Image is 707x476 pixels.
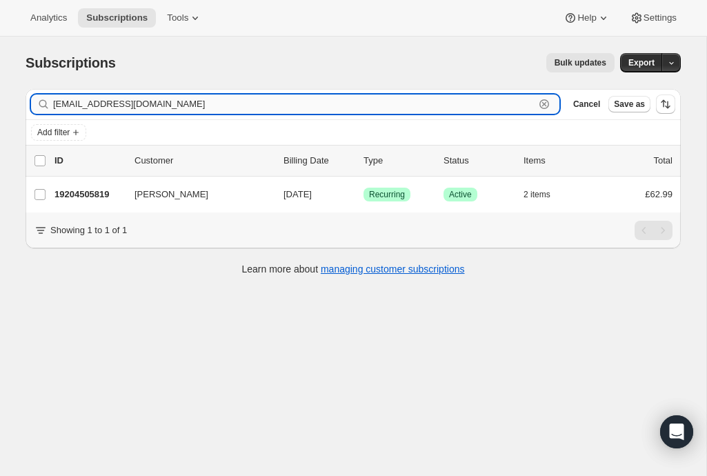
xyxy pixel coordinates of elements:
span: Recurring [369,189,405,200]
p: Billing Date [283,154,352,168]
span: Subscriptions [26,55,116,70]
button: Export [620,53,663,72]
input: Filter subscribers [53,95,535,114]
div: Type [364,154,432,168]
button: Add filter [31,124,86,141]
span: Bulk updates [555,57,606,68]
div: IDCustomerBilling DateTypeStatusItemsTotal [54,154,673,168]
p: Total [654,154,673,168]
span: Active [449,189,472,200]
span: Analytics [30,12,67,23]
span: Help [577,12,596,23]
p: Learn more about [242,262,465,276]
span: [PERSON_NAME] [135,188,208,201]
span: Save as [614,99,645,110]
span: Export [628,57,655,68]
span: Cancel [573,99,600,110]
p: Customer [135,154,272,168]
span: £62.99 [645,189,673,199]
span: [DATE] [283,189,312,199]
span: Settings [644,12,677,23]
div: Open Intercom Messenger [660,415,693,448]
p: ID [54,154,123,168]
button: 2 items [524,185,566,204]
p: Showing 1 to 1 of 1 [50,224,127,237]
button: Save as [608,96,650,112]
div: 19204505819[PERSON_NAME][DATE]SuccessRecurringSuccessActive2 items£62.99 [54,185,673,204]
button: Subscriptions [78,8,156,28]
a: managing customer subscriptions [321,264,465,275]
button: Help [555,8,618,28]
nav: Pagination [635,221,673,240]
button: Cancel [568,96,606,112]
button: Sort the results [656,95,675,114]
span: Subscriptions [86,12,148,23]
button: Tools [159,8,210,28]
span: 2 items [524,189,550,200]
span: Add filter [37,127,70,138]
button: Clear [537,97,551,111]
div: Items [524,154,593,168]
button: [PERSON_NAME] [126,184,264,206]
button: Settings [621,8,685,28]
button: Analytics [22,8,75,28]
button: Bulk updates [546,53,615,72]
p: Status [444,154,512,168]
p: 19204505819 [54,188,123,201]
span: Tools [167,12,188,23]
